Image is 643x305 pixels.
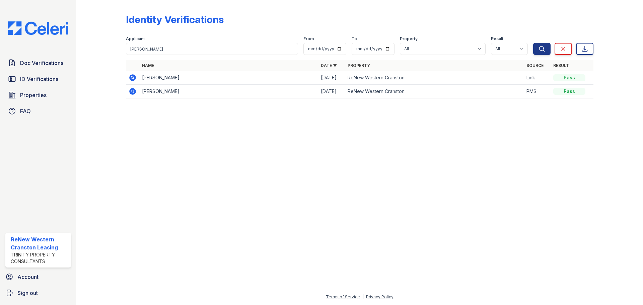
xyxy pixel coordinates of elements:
[491,36,503,42] label: Result
[11,251,68,265] div: Trinity Property Consultants
[11,235,68,251] div: ReNew Western Cranston Leasing
[20,59,63,67] span: Doc Verifications
[5,88,71,102] a: Properties
[318,85,345,98] td: [DATE]
[352,36,357,42] label: To
[553,74,585,81] div: Pass
[303,36,314,42] label: From
[318,71,345,85] td: [DATE]
[17,289,38,297] span: Sign out
[5,104,71,118] a: FAQ
[142,63,154,68] a: Name
[553,88,585,95] div: Pass
[345,85,524,98] td: ReNew Western Cranston
[126,13,224,25] div: Identity Verifications
[17,273,39,281] span: Account
[139,71,318,85] td: [PERSON_NAME]
[3,21,74,35] img: CE_Logo_Blue-a8612792a0a2168367f1c8372b55b34899dd931a85d93a1a3d3e32e68fde9ad4.png
[400,36,418,42] label: Property
[3,286,74,300] a: Sign out
[126,36,145,42] label: Applicant
[362,294,364,299] div: |
[326,294,360,299] a: Terms of Service
[366,294,394,299] a: Privacy Policy
[321,63,337,68] a: Date ▼
[139,85,318,98] td: [PERSON_NAME]
[524,71,551,85] td: Link
[126,43,298,55] input: Search by name or phone number
[20,91,47,99] span: Properties
[3,270,74,284] a: Account
[5,56,71,70] a: Doc Verifications
[5,72,71,86] a: ID Verifications
[20,75,58,83] span: ID Verifications
[524,85,551,98] td: PMS
[20,107,31,115] span: FAQ
[345,71,524,85] td: ReNew Western Cranston
[553,63,569,68] a: Result
[348,63,370,68] a: Property
[526,63,544,68] a: Source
